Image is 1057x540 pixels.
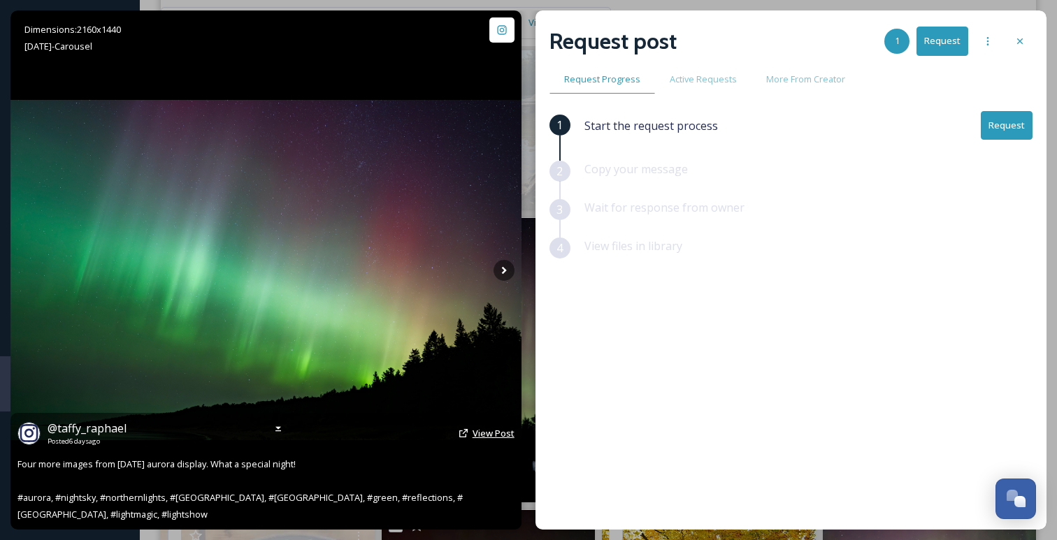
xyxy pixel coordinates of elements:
span: @ taffy_raphael [48,421,127,436]
span: 1 [895,34,900,48]
span: Start the request process [584,117,718,134]
span: 2 [556,163,563,180]
span: More From Creator [766,73,845,86]
span: [DATE] - Carousel [24,40,92,52]
a: @taffy_raphael [48,420,127,437]
span: Active Requests [670,73,737,86]
button: Open Chat [995,479,1036,519]
a: View Post [473,427,515,440]
span: 4 [556,240,563,256]
span: View files in library [584,238,682,254]
img: Four more images from September 14th aurora display. What a special night! #aurora, #nightsky, #n... [10,100,522,440]
button: Request [981,111,1033,140]
span: Copy your message [584,161,688,177]
span: Wait for response from owner [584,200,745,215]
span: Dimensions: 2160 x 1440 [24,23,121,36]
button: Request [916,27,968,55]
span: Four more images from [DATE] aurora display. What a special night! #aurora, #nightsky, #northernl... [17,458,463,520]
span: 1 [556,117,563,133]
span: Request Progress [564,73,640,86]
span: 3 [556,201,563,218]
h2: Request post [549,24,677,58]
span: Posted 6 days ago [48,437,127,446]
